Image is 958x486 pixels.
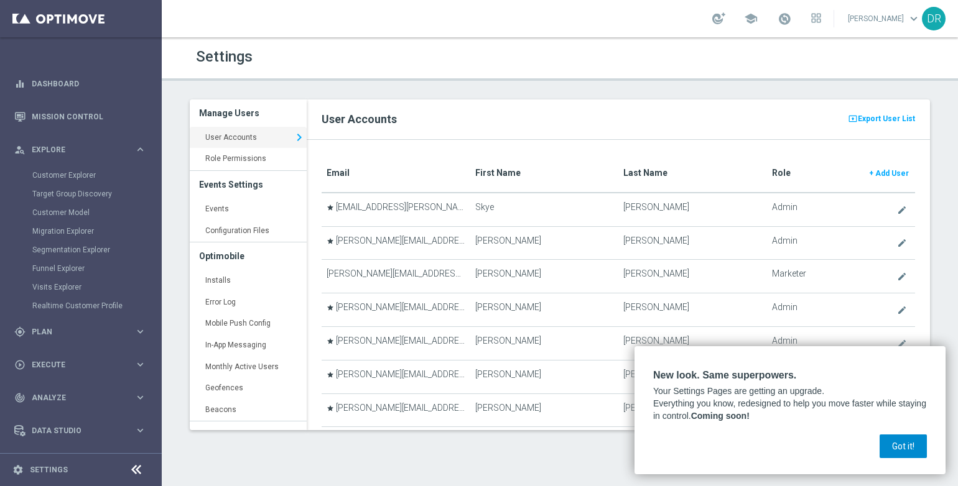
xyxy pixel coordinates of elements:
a: Monthly Active Users [190,356,307,378]
i: equalizer [14,78,26,89]
div: Segmentation Explorer [32,241,160,259]
a: [PERSON_NAME] [847,9,922,28]
td: [PERSON_NAME] [618,360,766,393]
td: [PERSON_NAME][EMAIL_ADDRESS][PERSON_NAME][PERSON_NAME][DOMAIN_NAME] [322,360,470,393]
div: Optibot [14,447,146,480]
span: + [869,169,873,178]
td: [PERSON_NAME] [618,326,766,360]
i: person_search [14,144,26,155]
a: Mobile Push Config [190,313,307,335]
span: Admin [772,202,798,213]
i: gps_fixed [14,326,26,337]
span: Data Studio [32,427,134,434]
span: Admin [772,336,798,346]
i: create [897,305,907,315]
td: [PERSON_NAME] [618,393,766,427]
i: star [327,371,334,378]
td: [PERSON_NAME] [470,260,618,293]
div: Customer Model [32,203,160,222]
a: Geofences [190,377,307,400]
div: Visits Explorer [32,278,160,296]
a: Beacons [190,399,307,421]
strong: Coming soon! [691,411,750,421]
td: [PERSON_NAME] [618,226,766,260]
translate: First Name [475,168,521,178]
a: User Accounts [190,127,307,149]
td: Yetts [618,427,766,461]
a: Migration Explorer [32,226,129,236]
a: Configuration Files [190,220,307,242]
div: Migration Explorer [32,222,160,241]
h3: Optimobile [199,242,297,270]
span: Plan [32,328,134,336]
i: star [327,405,334,412]
td: [PERSON_NAME] [470,226,618,260]
a: In-App Messaging [190,334,307,357]
div: Plan [14,326,134,337]
i: star [327,204,334,211]
td: [PERSON_NAME][EMAIL_ADDRESS][PERSON_NAME][PERSON_NAME][DOMAIN_NAME] [322,427,470,461]
i: star [327,237,334,245]
a: Realtime Customer Profile [32,301,129,311]
a: Target Group Discovery [32,189,129,199]
td: [PERSON_NAME] [470,293,618,327]
td: [PERSON_NAME][EMAIL_ADDRESS][PERSON_NAME][PERSON_NAME][DOMAIN_NAME] [322,393,470,427]
a: Mission Control [32,100,146,133]
a: Customer Explorer [32,170,129,180]
div: Customer Explorer [32,166,160,185]
i: create [897,238,907,248]
a: Customer Model [32,208,129,218]
td: [PERSON_NAME] [618,193,766,226]
i: create [897,339,907,349]
div: DR [922,7,946,30]
span: school [744,12,758,25]
div: Data Studio [14,425,134,436]
a: Error Log [190,291,307,314]
div: Execute [14,359,134,370]
i: keyboard_arrow_right [134,326,146,337]
i: track_changes [14,392,26,403]
h3: Deferred Deep Links [199,421,297,449]
td: [PERSON_NAME][EMAIL_ADDRESS][PERSON_NAME][PERSON_NAME][DOMAIN_NAME] [322,226,470,260]
i: star [327,337,334,345]
div: Analyze [14,392,134,403]
strong: New look. Same superpowers. [653,370,796,380]
span: Everything you know, redesigned to help you move faster while staying in control. [653,398,929,421]
a: Optibot [32,447,130,480]
i: settings [12,464,24,475]
td: Skye [470,193,618,226]
td: [PERSON_NAME][EMAIL_ADDRESS][PERSON_NAME][PERSON_NAME][DOMAIN_NAME] [322,293,470,327]
span: Add User [875,169,909,178]
td: [PERSON_NAME][EMAIL_ADDRESS][PERSON_NAME][PERSON_NAME][DOMAIN_NAME] [322,260,470,293]
a: Segmentation Explorer [32,245,129,255]
span: Admin [772,236,798,246]
div: Explore [14,144,134,155]
a: Role Permissions [190,148,307,170]
div: Funnel Explorer [32,259,160,278]
td: [PERSON_NAME] [470,427,618,461]
a: Installs [190,270,307,292]
span: Export User List [858,111,915,126]
h2: User Accounts [322,112,915,127]
td: [EMAIL_ADDRESS][PERSON_NAME][PERSON_NAME][DOMAIN_NAME] [322,193,470,226]
i: create [897,205,907,215]
translate: Last Name [623,168,667,178]
td: [PERSON_NAME] [618,293,766,327]
span: Execute [32,361,134,369]
translate: Role [772,168,791,178]
div: Mission Control [14,100,146,133]
td: [PERSON_NAME] [470,360,618,393]
h1: Settings [196,48,551,66]
i: create [897,272,907,282]
i: star [327,304,334,311]
a: Visits Explorer [32,282,129,292]
span: keyboard_arrow_down [907,12,921,25]
i: present_to_all [848,112,858,125]
span: Marketer [772,268,806,279]
i: keyboard_arrow_right [292,128,307,147]
td: [PERSON_NAME] [470,326,618,360]
i: play_circle_outline [14,359,26,370]
td: [PERSON_NAME] [470,393,618,427]
span: Explore [32,146,134,154]
i: keyboard_arrow_right [134,359,146,370]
